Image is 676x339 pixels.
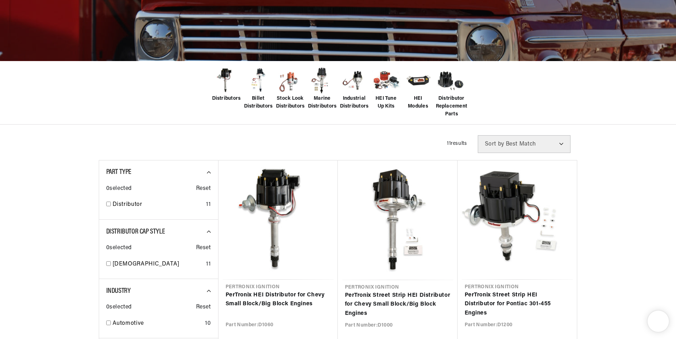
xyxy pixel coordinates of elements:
span: Marine Distributors [308,95,337,111]
img: Billet Distributors [244,66,272,95]
a: Distributor Replacement Parts Distributor Replacement Parts [436,66,464,119]
a: PerTronix Street Strip HEI Distributor for Chevy Small Block/Big Block Engines [345,291,450,318]
span: Distributors [212,95,241,103]
div: 11 [206,200,211,209]
span: 0 selected [106,184,132,193]
a: Automotive [113,319,202,328]
a: PerTronix Street Strip HEI Distributor for Pontiac 301-455 Engines [465,291,570,318]
span: 11 results [447,141,467,146]
a: Stock Look Distributors Stock Look Distributors [276,66,304,111]
img: Industrial Distributors [340,66,368,95]
span: Reset [196,184,211,193]
a: PerTronix HEI Distributor for Chevy Small Block/Big Block Engines [226,291,331,309]
img: HEI Tune Up Kits [372,66,400,95]
span: HEI Modules [404,95,432,111]
img: Marine Distributors [308,66,336,95]
span: HEI Tune Up Kits [372,95,400,111]
img: Distributor Replacement Parts [436,66,464,95]
span: Industry [106,288,131,295]
span: Part Type [106,169,131,176]
span: Distributor Cap Style [106,228,165,235]
a: Marine Distributors Marine Distributors [308,66,336,111]
a: Distributor [113,200,204,209]
a: HEI Tune Up Kits HEI Tune Up Kits [372,66,400,111]
div: 11 [206,260,211,269]
a: Industrial Distributors Industrial Distributors [340,66,368,111]
select: Sort by [478,135,570,153]
span: Industrial Distributors [340,95,369,111]
a: Distributors Distributors [212,66,240,103]
a: Billet Distributors Billet Distributors [244,66,272,111]
span: Reset [196,303,211,312]
img: Stock Look Distributors [276,66,304,95]
span: 0 selected [106,244,132,253]
span: 0 selected [106,303,132,312]
span: Reset [196,244,211,253]
span: Stock Look Distributors [276,95,305,111]
span: Distributor Replacement Parts [436,95,467,119]
span: Billet Distributors [244,95,273,111]
img: HEI Modules [404,66,432,95]
div: 10 [205,319,211,328]
span: Sort by [485,141,504,147]
a: [DEMOGRAPHIC_DATA] [113,260,204,269]
img: Distributors [212,66,240,95]
a: HEI Modules HEI Modules [404,66,432,111]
